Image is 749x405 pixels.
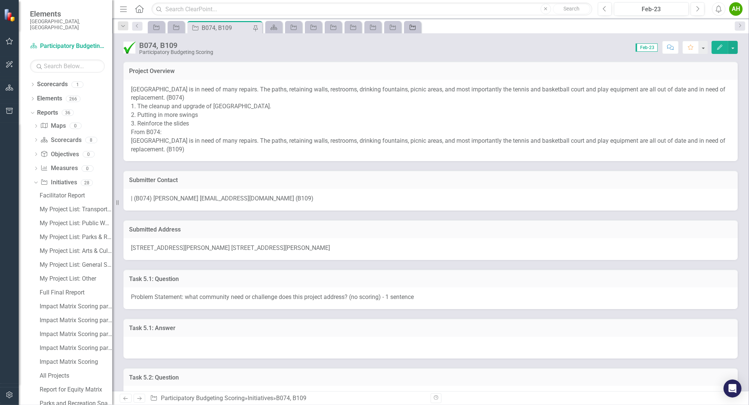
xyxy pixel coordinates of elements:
a: My Project List: General Services [38,259,112,271]
span: Feb-23 [636,43,658,52]
a: Impact Matrix Scoring part 1 [38,300,112,312]
a: My Project List: Arts & Culture [38,245,112,257]
a: Initiatives [248,395,273,402]
input: Search Below... [30,60,105,73]
a: Maps [40,122,65,130]
span: [STREET_ADDRESS][PERSON_NAME] [STREET_ADDRESS][PERSON_NAME] [131,244,330,251]
h3: Task 5.1: Answer [129,325,732,332]
div: My Project List: Parks & Recreation [40,234,112,241]
a: My Project List: Parks & Recreation [38,231,112,243]
div: My Project List: Other [40,275,112,282]
p: [GEOGRAPHIC_DATA] is in need of many repairs. The paths, retaining walls, restrooms, drinking fou... [131,85,730,154]
div: Impact Matrix Scoring part 3 - scoring [40,317,112,324]
a: Full Final Rreport [38,287,112,299]
div: Feb-23 [617,5,686,14]
a: Report for Equity Matrix [38,384,112,396]
a: Reports [37,109,58,117]
a: Elements [37,94,62,103]
a: Scorecards [37,80,68,89]
div: Impact Matrix Scoring part 1 [40,303,112,310]
a: My Project List: Other [38,273,112,285]
a: Impact Matrix Scoring part 2 [38,342,112,354]
a: Impact Matrix Scoring part 3 - scoring [38,314,112,326]
a: Impact Matrix Scoring [38,356,112,368]
img: ClearPoint Strategy [3,8,17,22]
div: B074, B109 [276,395,306,402]
h3: Submitted Address [129,226,732,233]
small: [GEOGRAPHIC_DATA], [GEOGRAPHIC_DATA] [30,18,105,31]
a: My Project List: Public Works [38,217,112,229]
span: Elements [30,9,105,18]
a: Participatory Budgeting Scoring [30,42,105,51]
a: Scorecards [40,136,81,145]
div: 0 [83,151,95,157]
div: Impact Matrix Scoring [40,359,112,365]
div: 0 [70,123,82,129]
div: All Projects [40,372,112,379]
button: AH [729,2,743,16]
div: Full Final Rreport [40,289,112,296]
button: Search [553,4,590,14]
div: My Project List: General Services [40,262,112,268]
a: Participatory Budgeting Scoring [161,395,245,402]
a: Facilitator Report [38,190,112,202]
div: » » [150,394,425,403]
img: Complete [123,42,135,54]
div: B074, B109 [139,41,213,49]
span: Problem Statement: what community need or challenge does this project address? (no scoring) - 1 s... [131,293,414,300]
div: 1 [71,81,83,88]
div: Participatory Budgeting Scoring [139,49,213,55]
h3: Task 5.1: Question [129,276,732,282]
a: Measures [40,164,77,173]
div: Impact Matrix Scoring part 3 - redistribute owners for A and B ones [40,331,112,338]
div: 266 [66,96,80,102]
span: Search [563,6,580,12]
a: Initiatives [40,178,77,187]
div: Facilitator Report [40,192,112,199]
a: All Projects [38,370,112,382]
a: Objectives [40,150,79,159]
button: Feb-23 [614,2,689,16]
h3: Task 5.2: Question [129,374,732,381]
div: B074, B109 [202,23,251,33]
input: Search ClearPoint... [152,3,592,16]
div: 8 [85,137,97,143]
div: 28 [81,179,93,186]
div: 0 [82,165,94,172]
div: My Project List: Public Works [40,220,112,227]
a: Impact Matrix Scoring part 3 - redistribute owners for A and B ones [38,328,112,340]
a: My Project List: Transportation [38,203,112,215]
span: | (B074) [PERSON_NAME] [EMAIL_ADDRESS][DOMAIN_NAME] (B109) [131,195,314,202]
h3: Project Overview [129,68,732,75]
div: Open Intercom Messenger [724,380,742,398]
h3: Submitter Contact [129,177,732,184]
div: Impact Matrix Scoring part 2 [40,345,112,351]
div: My Project List: Arts & Culture [40,248,112,254]
div: Report for Equity Matrix [40,386,112,393]
div: My Project List: Transportation [40,206,112,213]
div: 36 [62,110,74,116]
